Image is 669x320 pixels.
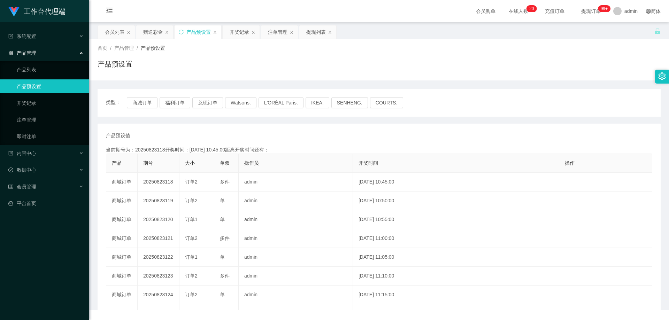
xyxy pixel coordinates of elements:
[8,7,20,17] img: logo.9652507e.png
[306,97,329,108] button: IKEA.
[106,132,130,139] span: 产品预设值
[110,45,111,51] span: /
[526,5,537,12] sup: 20
[220,198,225,203] span: 单
[239,173,353,192] td: admin
[8,50,36,56] span: 产品管理
[138,192,179,210] td: 20250823119
[353,210,559,229] td: [DATE] 10:55:00
[8,184,36,189] span: 会员管理
[8,151,13,156] i: 图标: profile
[328,30,332,34] i: 图标: close
[106,267,138,286] td: 商城订单
[353,286,559,304] td: [DATE] 11:15:00
[370,97,403,108] button: COURTS.
[598,5,610,12] sup: 932
[186,25,211,39] div: 产品预设置
[106,210,138,229] td: 商城订单
[17,130,84,143] a: 即时注单
[165,30,169,34] i: 图标: close
[160,97,190,108] button: 福利订单
[259,97,303,108] button: L'ORÉAL Paris.
[127,97,157,108] button: 商城订单
[112,160,122,166] span: 产品
[353,267,559,286] td: [DATE] 11:10:00
[185,235,198,241] span: 订单2
[185,217,198,222] span: 订单1
[106,97,127,108] span: 类型：
[17,96,84,110] a: 开奖记录
[143,25,163,39] div: 赠送彩金
[8,33,36,39] span: 系统配置
[220,273,230,279] span: 多件
[239,192,353,210] td: admin
[185,160,195,166] span: 大小
[138,267,179,286] td: 20250823123
[239,210,353,229] td: admin
[239,229,353,248] td: admin
[138,248,179,267] td: 20250823122
[268,25,287,39] div: 注单管理
[138,286,179,304] td: 20250823124
[8,34,13,39] i: 图标: form
[126,30,131,34] i: 图标: close
[185,292,198,297] span: 订单2
[239,286,353,304] td: admin
[138,229,179,248] td: 20250823121
[8,150,36,156] span: 内容中心
[185,273,198,279] span: 订单2
[17,63,84,77] a: 产品列表
[578,9,604,14] span: 提现订单
[185,198,198,203] span: 订单2
[646,9,651,14] i: 图标: global
[331,97,368,108] button: SENHENG.
[353,229,559,248] td: [DATE] 11:00:00
[17,113,84,127] a: 注单管理
[230,25,249,39] div: 开奖记录
[17,79,84,93] a: 产品预设置
[532,5,534,12] p: 0
[179,30,184,34] i: 图标: sync
[529,5,532,12] p: 2
[106,248,138,267] td: 商城订单
[290,30,294,34] i: 图标: close
[8,8,66,14] a: 工作台代理端
[106,173,138,192] td: 商城订单
[213,30,217,34] i: 图标: close
[106,286,138,304] td: 商城订单
[8,196,84,210] a: 图标: dashboard平台首页
[138,210,179,229] td: 20250823120
[98,59,132,69] h1: 产品预设置
[220,254,225,260] span: 单
[138,173,179,192] td: 20250823118
[220,235,230,241] span: 多件
[185,179,198,185] span: 订单2
[541,9,568,14] span: 充值订单
[106,229,138,248] td: 商城订单
[141,45,165,51] span: 产品预设置
[359,160,378,166] span: 开奖时间
[98,0,121,23] i: 图标: menu-fold
[98,45,107,51] span: 首页
[353,173,559,192] td: [DATE] 10:45:00
[239,248,353,267] td: admin
[137,45,138,51] span: /
[220,217,225,222] span: 单
[106,146,652,154] div: 当前期号为：20250823118开奖时间：[DATE] 10:45:00距离开奖时间还有：
[8,50,13,55] i: 图标: appstore-o
[654,28,661,34] i: 图标: unlock
[114,45,134,51] span: 产品管理
[8,184,13,189] i: 图标: table
[106,192,138,210] td: 商城订单
[143,160,153,166] span: 期号
[220,292,225,297] span: 单
[220,179,230,185] span: 多件
[306,25,326,39] div: 提现列表
[353,248,559,267] td: [DATE] 11:05:00
[565,160,575,166] span: 操作
[185,254,198,260] span: 订单1
[95,294,663,302] div: 2021
[8,167,13,172] i: 图标: check-circle-o
[239,267,353,286] td: admin
[105,25,124,39] div: 会员列表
